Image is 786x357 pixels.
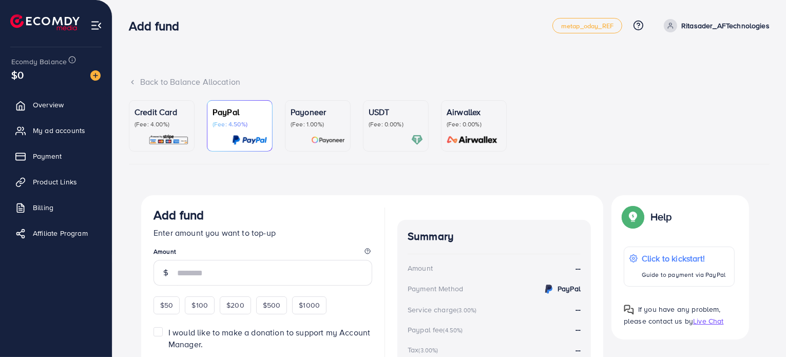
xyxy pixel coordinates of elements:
[8,95,104,115] a: Overview
[8,197,104,218] a: Billing
[552,18,622,33] a: metap_oday_REF
[213,106,267,118] p: PayPal
[11,57,67,67] span: Ecomdy Balance
[681,20,770,32] p: Ritasader_AFTechnologies
[369,120,423,128] p: (Fee: 0.00%)
[33,100,64,110] span: Overview
[33,202,53,213] span: Billing
[576,304,581,315] strong: --
[408,230,581,243] h4: Summary
[90,70,101,81] img: image
[129,18,187,33] h3: Add fund
[576,344,581,355] strong: --
[693,316,723,326] span: Live Chat
[742,311,778,349] iframe: Chat
[369,106,423,118] p: USDT
[411,134,423,146] img: card
[10,14,80,30] img: logo
[543,283,555,295] img: credit
[408,263,433,273] div: Amount
[576,324,581,335] strong: --
[311,134,345,146] img: card
[263,300,281,310] span: $500
[408,284,463,294] div: Payment Method
[226,300,244,310] span: $200
[148,134,189,146] img: card
[191,300,208,310] span: $100
[624,208,642,226] img: Popup guide
[232,134,267,146] img: card
[90,20,102,31] img: menu
[135,120,189,128] p: (Fee: 4.00%)
[291,106,345,118] p: Payoneer
[561,23,614,29] span: metap_oday_REF
[642,252,725,265] p: Click to kickstart!
[33,151,62,161] span: Payment
[447,120,501,128] p: (Fee: 0.00%)
[408,305,480,315] div: Service charge
[624,305,634,315] img: Popup guide
[642,269,725,281] p: Guide to payment via PayPal
[408,325,466,335] div: Paypal fee
[576,262,581,274] strong: --
[447,106,501,118] p: Airwallex
[33,125,85,136] span: My ad accounts
[154,227,372,239] p: Enter amount you want to top-up
[154,208,204,222] h3: Add fund
[129,76,770,88] div: Back to Balance Allocation
[650,211,672,223] p: Help
[135,106,189,118] p: Credit Card
[299,300,320,310] span: $1000
[160,300,173,310] span: $50
[444,326,463,334] small: (4.50%)
[660,19,770,32] a: Ritasader_AFTechnologies
[444,134,501,146] img: card
[291,120,345,128] p: (Fee: 1.00%)
[213,120,267,128] p: (Fee: 4.50%)
[408,345,442,355] div: Tax
[8,223,104,243] a: Affiliate Program
[154,247,372,260] legend: Amount
[33,177,77,187] span: Product Links
[11,67,24,82] span: $0
[8,146,104,166] a: Payment
[418,346,438,354] small: (3.00%)
[558,284,581,294] strong: PayPal
[8,172,104,192] a: Product Links
[33,228,88,238] span: Affiliate Program
[168,327,370,350] span: I would like to make a donation to support my Account Manager.
[8,120,104,141] a: My ad accounts
[624,304,721,326] span: If you have any problem, please contact us by
[457,306,476,314] small: (3.00%)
